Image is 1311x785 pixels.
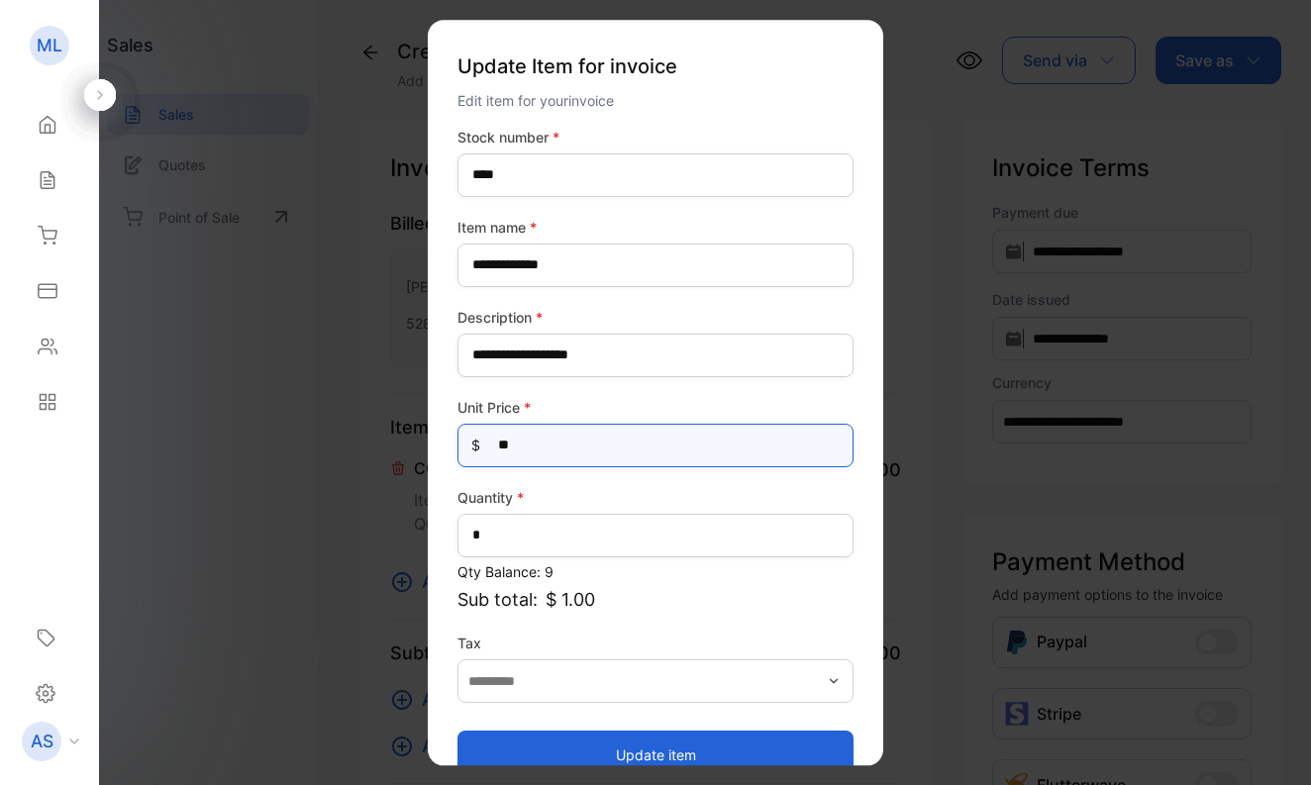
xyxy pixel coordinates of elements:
label: Tax [457,633,854,653]
label: Quantity [457,487,854,508]
p: AS [31,729,53,754]
button: Open LiveChat chat widget [16,8,75,67]
label: Description [457,307,854,328]
label: Stock number [457,127,854,147]
p: Sub total: [457,586,854,613]
p: Qty Balance: 9 [457,561,854,582]
span: Edit item for your invoice [457,92,614,109]
button: Update item [457,731,854,778]
label: Item name [457,217,854,238]
span: $ 1.00 [546,586,595,613]
p: ML [37,33,62,58]
span: $ [471,435,480,455]
p: Update Item for invoice [457,44,854,89]
label: Unit Price [457,397,854,418]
